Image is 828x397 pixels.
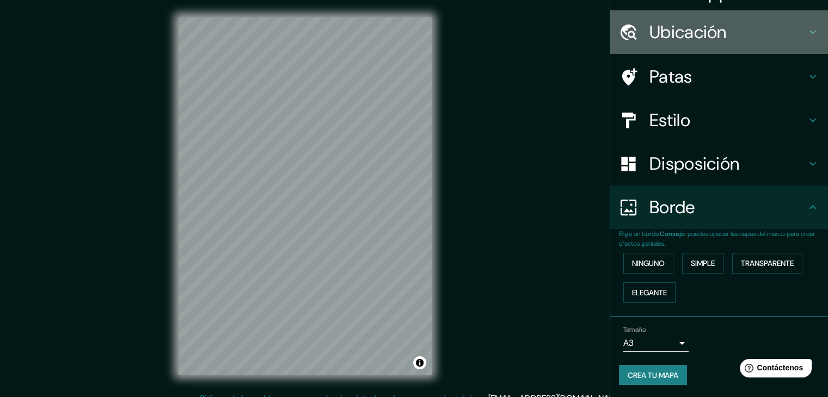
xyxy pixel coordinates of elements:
[413,356,426,369] button: Activar o desactivar atribución
[649,65,692,88] font: Patas
[623,325,646,334] font: Tamaño
[649,152,739,175] font: Disposición
[610,142,828,185] div: Disposición
[741,258,794,268] font: Transparente
[660,229,685,238] font: Consejo
[649,109,690,132] font: Estilo
[623,282,676,303] button: Elegante
[610,10,828,54] div: Ubicación
[619,365,687,386] button: Crea tu mapa
[682,253,723,274] button: Simple
[632,258,665,268] font: Ninguno
[628,370,678,380] font: Crea tu mapa
[649,21,727,44] font: Ubicación
[610,185,828,229] div: Borde
[619,229,815,248] font: : puedes opacar las capas del marco para crear efectos geniales.
[623,337,634,349] font: A3
[732,253,802,274] button: Transparente
[632,288,667,297] font: Elegante
[610,98,828,142] div: Estilo
[649,196,695,219] font: Borde
[731,355,816,385] iframe: Lanzador de widgets de ayuda
[691,258,715,268] font: Simple
[619,229,660,238] font: Elige un borde.
[179,17,432,375] canvas: Mapa
[610,55,828,98] div: Patas
[623,334,689,352] div: A3
[623,253,673,274] button: Ninguno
